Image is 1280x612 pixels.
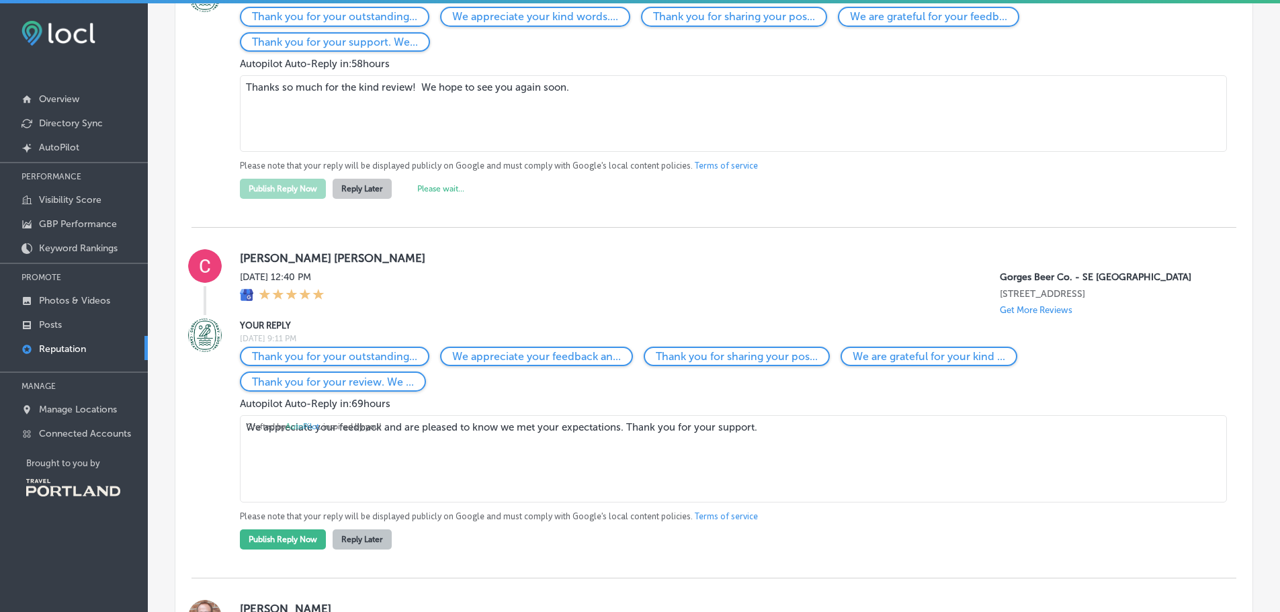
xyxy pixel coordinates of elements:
[39,343,86,355] p: Reputation
[22,21,95,46] img: fda3e92497d09a02dc62c9cd864e3231.png
[252,350,417,363] p: Thank you for your outstanding review. We are delighted that you enjoyed your experience at Gorge...
[188,318,222,352] img: Image
[333,529,392,550] button: Reply Later
[240,511,1215,523] p: Please note that your reply will be displayed publicly on Google and must comply with Google's lo...
[656,350,818,363] p: Thank you for sharing your positive experience. Your satisfaction is our priority at Gorges Beer Co.
[695,160,758,172] a: Terms of service
[252,376,414,388] p: Thank you for your review. We are committed to providing excellent service and look forward to se...
[39,142,79,153] p: AutoPilot
[240,160,1215,172] p: Please note that your reply will be displayed publicly on Google and must comply with Google's lo...
[39,118,103,129] p: Directory Sync
[240,529,326,550] button: Publish Reply Now
[240,75,1227,152] textarea: Thanks so much for the kind review! We hope to see you again soon.
[695,511,758,523] a: Terms of service
[39,428,131,439] p: Connected Accounts
[247,422,382,431] span: Crafted by , inspired by you!
[252,36,418,48] p: Thank you for your support. We are committed to providing quality service at Gorges Beer Co.
[240,58,390,70] span: Autopilot Auto-Reply in: 58 hours
[240,271,325,283] label: [DATE] 12:40 PM
[39,243,118,254] p: Keyword Rankings
[240,334,1215,343] label: [DATE] 9:11 PM
[39,295,110,306] p: Photos & Videos
[240,320,1215,331] label: YOUR REPLY
[240,179,326,199] button: Publish Reply Now
[39,93,79,105] p: Overview
[39,218,117,230] p: GBP Performance
[26,479,120,496] img: Travel Portland
[452,10,618,23] p: We appreciate your kind words. Your satisfaction encourages us to maintain high standards.
[39,194,101,206] p: Visibility Score
[39,404,117,415] p: Manage Locations
[1000,305,1072,315] p: Get More Reviews
[333,179,392,199] button: Reply Later
[259,288,325,303] div: 5 Stars
[39,319,62,331] p: Posts
[240,251,1215,265] label: [PERSON_NAME] [PERSON_NAME]
[26,458,148,468] p: Brought to you by
[1000,288,1215,300] p: 2724 Southeast Ankeny Street
[853,350,1005,363] p: We are grateful for your kind words. Thank you for choosing us for your dining experience.
[240,415,1227,502] textarea: We appreciate your feedback and are pleased to know we met your expectations. Thank you for your ...
[850,10,1007,23] p: We are grateful for your feedback. It is rewarding to know our efforts are recognized.
[240,398,390,410] span: Autopilot Auto-Reply in: 69 hours
[417,184,464,193] label: Please wait...
[252,10,417,23] p: Thank you for your outstanding review. We are pleased you had a great experience at Gorges Beer Co.
[452,350,621,363] p: We appreciate your feedback and are pleased to know we met your expectations. Thank you for your ...
[286,422,319,431] span: AutoPilot
[1000,271,1215,283] p: Gorges Beer Co. - SE Portland
[653,10,815,23] p: Thank you for sharing your positive experience. We look forward to welcoming you back to Gorges B...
